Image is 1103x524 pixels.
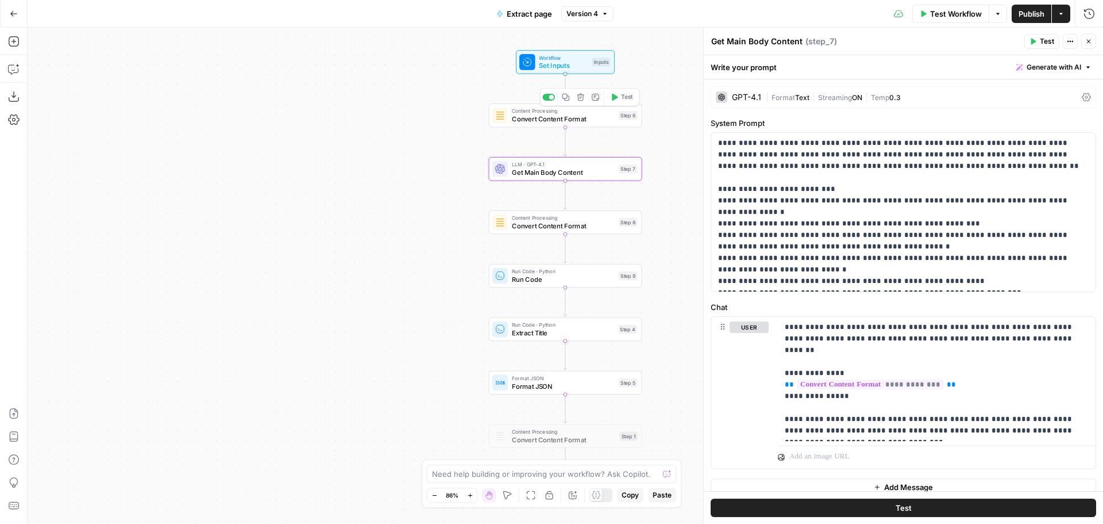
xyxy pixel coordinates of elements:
[512,321,614,329] span: Run Code · Python
[564,234,566,263] g: Edge from step_8 to step_9
[495,431,505,441] img: o3r9yhbrn24ooq0tey3lueqptmfj
[766,91,772,102] span: |
[489,157,642,181] div: LLM · GPT-4.1Get Main Body ContentStep 7
[512,114,615,124] span: Convert Content Format
[489,371,642,395] div: Format JSONFormat JSONStep 5
[930,8,982,20] span: Test Workflow
[805,36,837,47] span: ( step_7 )
[617,488,643,503] button: Copy
[730,322,769,333] button: user
[711,499,1096,517] button: Test
[489,424,642,448] div: Content ProcessingConvert Content FormatStep 1
[818,93,852,102] span: Streaming
[871,93,889,102] span: Temp
[512,435,616,445] span: Convert Content Format
[606,91,637,104] button: Test
[512,267,615,276] span: Run Code · Python
[619,111,638,120] div: Step 6
[564,341,566,370] g: Edge from step_4 to step_5
[564,127,566,156] g: Edge from step_6 to step_7
[512,221,615,231] span: Convert Content Format
[711,317,769,469] div: user
[622,490,639,500] span: Copy
[896,502,912,514] span: Test
[489,318,642,341] div: Run Code · PythonExtract TitleStep 4
[772,93,795,102] span: Format
[512,167,615,177] span: Get Main Body Content
[566,9,598,19] span: Version 4
[884,481,933,493] span: Add Message
[1027,62,1081,72] span: Generate with AI
[512,214,615,222] span: Content Processing
[809,91,818,102] span: |
[495,110,505,120] img: o3r9yhbrn24ooq0tey3lueqptmfj
[619,378,638,387] div: Step 5
[704,55,1103,79] div: Write your prompt
[539,53,588,62] span: Workflow
[561,6,614,21] button: Version 4
[512,160,615,169] span: LLM · GPT-4.1
[711,301,1096,313] label: Chat
[512,374,615,383] span: Format JSON
[512,328,614,338] span: Extract Title
[619,218,638,227] div: Step 8
[489,104,642,127] div: Content ProcessingConvert Content FormatStep 6Test
[592,58,610,66] div: Inputs
[1019,8,1044,20] span: Publish
[889,93,901,102] span: 0.3
[512,381,615,391] span: Format JSON
[539,60,588,70] span: Set Inputs
[489,5,559,23] button: Extract page
[512,107,615,115] span: Content Processing
[507,8,552,20] span: Extract page
[618,325,638,334] div: Step 4
[1040,36,1054,47] span: Test
[619,271,638,280] div: Step 9
[1024,34,1059,49] button: Test
[711,117,1096,129] label: System Prompt
[711,479,1096,496] button: Add Message
[495,217,505,227] img: o3r9yhbrn24ooq0tey3lueqptmfj
[621,93,633,101] span: Test
[564,395,566,423] g: Edge from step_5 to step_1
[795,93,809,102] span: Text
[620,431,638,440] div: Step 1
[619,165,638,173] div: Step 7
[711,36,803,47] textarea: Get Main Body Content
[489,50,642,74] div: WorkflowSet InputsInputs
[653,490,672,500] span: Paste
[732,93,761,101] div: GPT-4.1
[1012,60,1096,75] button: Generate with AI
[852,93,862,102] span: ON
[512,274,615,284] span: Run Code
[912,5,989,23] button: Test Workflow
[512,428,616,436] span: Content Processing
[564,288,566,316] g: Edge from step_9 to step_4
[1012,5,1051,23] button: Publish
[564,181,566,209] g: Edge from step_7 to step_8
[489,211,642,234] div: Content ProcessingConvert Content FormatStep 8
[648,488,676,503] button: Paste
[862,91,871,102] span: |
[489,264,642,288] div: Run Code · PythonRun CodeStep 9
[446,491,458,500] span: 86%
